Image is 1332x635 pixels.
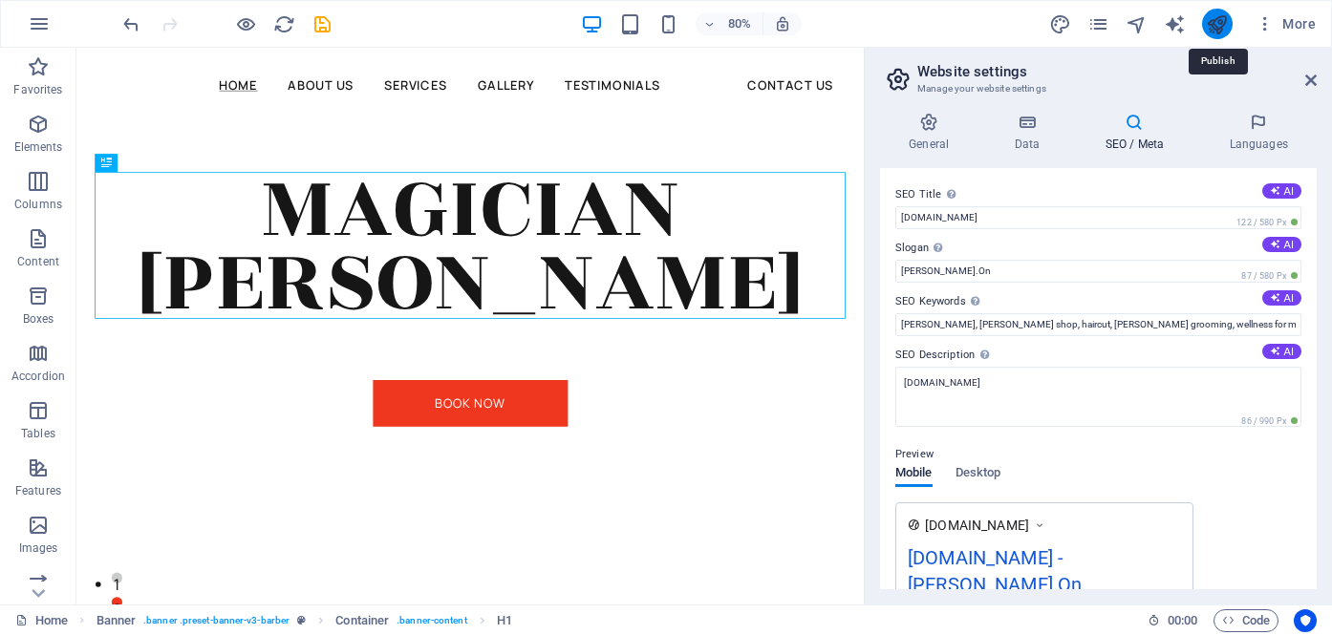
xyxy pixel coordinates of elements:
h6: 80% [724,12,755,35]
span: Mobile [895,461,933,488]
button: publish [1202,9,1233,39]
span: . banner .preset-banner-v3-barber [143,609,290,632]
h6: Session time [1148,609,1198,632]
i: AI Writer [1164,13,1186,35]
h4: Languages [1200,113,1317,153]
button: pages [1087,12,1110,35]
nav: breadcrumb [97,609,512,632]
button: undo [119,12,142,35]
h2: Website settings [917,63,1317,80]
h3: Manage your website settings [917,80,1278,97]
span: 86 / 990 Px [1237,414,1301,428]
a: Click to cancel selection. Double-click to open Pages [15,609,68,632]
button: SEO Keywords [1262,290,1301,306]
button: text_generator [1164,12,1187,35]
i: Design (Ctrl+Alt+Y) [1049,13,1071,35]
button: Slogan [1262,237,1301,252]
p: Features [15,483,61,498]
span: Click to select. Double-click to edit [97,609,137,632]
span: Desktop [956,461,1001,488]
p: Accordion [11,369,65,384]
p: Boxes [23,311,54,327]
button: Code [1214,609,1278,632]
span: 122 / 580 Px [1233,216,1301,229]
span: Code [1222,609,1270,632]
p: Content [17,254,59,269]
button: SEO Description [1262,344,1301,359]
span: [DOMAIN_NAME] [925,516,1029,535]
button: navigator [1126,12,1149,35]
span: : [1181,613,1184,627]
p: Preview [895,443,934,466]
button: 80% [696,12,763,35]
i: Undo: Change slogan (Ctrl+Z) [120,13,142,35]
label: SEO Description [895,344,1301,367]
i: This element is a customizable preset [297,615,306,625]
button: design [1049,12,1072,35]
i: Pages (Ctrl+Alt+S) [1087,13,1109,35]
p: Favorites [13,82,62,97]
p: Images [19,540,58,556]
input: Slogan... [895,260,1301,283]
button: Click here to leave preview mode and continue editing [234,12,257,35]
label: SEO Title [895,183,1301,206]
i: Navigator [1126,13,1148,35]
h4: SEO / Meta [1076,113,1200,153]
div: [DOMAIN_NAME] - [PERSON_NAME].On [908,543,1181,607]
span: 00 00 [1168,609,1197,632]
i: On resize automatically adjust zoom level to fit chosen device. [774,15,791,32]
span: . banner-content [397,609,466,632]
p: Columns [14,197,62,212]
i: Reload page [273,13,295,35]
h4: Data [985,113,1076,153]
h4: General [880,113,985,153]
button: Usercentrics [1294,609,1317,632]
label: Slogan [895,237,1301,260]
button: SEO Title [1262,183,1301,199]
p: Tables [21,426,55,441]
button: save [311,12,333,35]
span: 87 / 580 Px [1237,269,1301,283]
span: Click to select. Double-click to edit [335,609,389,632]
span: More [1256,14,1316,33]
button: reload [272,12,295,35]
span: Click to select. Double-click to edit [497,609,512,632]
div: Preview [895,466,1000,502]
label: SEO Keywords [895,290,1301,313]
button: More [1248,9,1323,39]
i: Save (Ctrl+S) [312,13,333,35]
p: Elements [14,139,63,155]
